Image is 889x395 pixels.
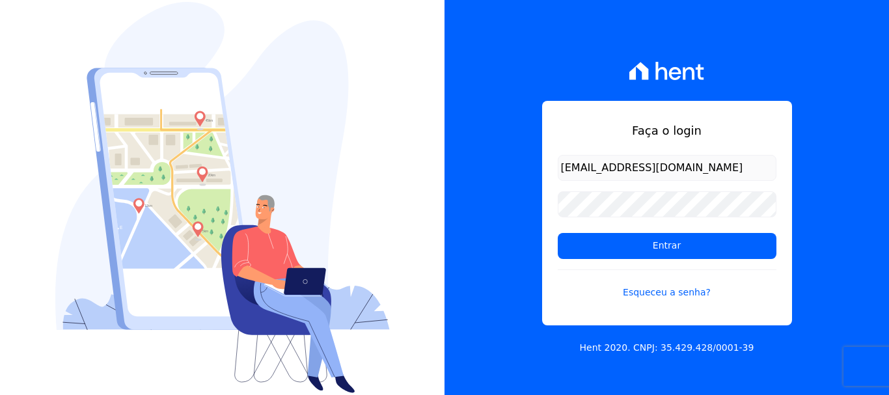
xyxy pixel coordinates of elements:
[558,155,776,181] input: Email
[558,233,776,259] input: Entrar
[580,341,754,355] p: Hent 2020. CNPJ: 35.429.428/0001-39
[558,269,776,299] a: Esqueceu a senha?
[55,2,390,393] img: Login
[558,122,776,139] h1: Faça o login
